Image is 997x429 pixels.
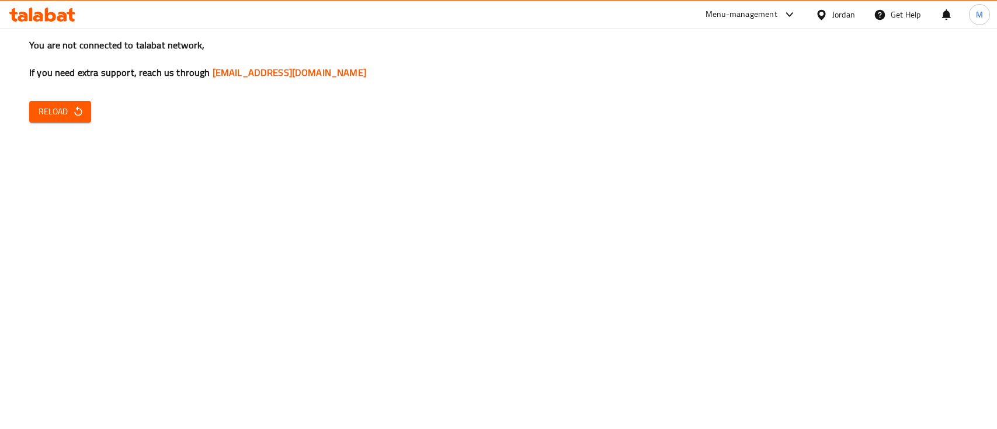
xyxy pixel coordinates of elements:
[213,64,366,81] a: [EMAIL_ADDRESS][DOMAIN_NAME]
[706,8,777,22] div: Menu-management
[976,8,983,21] span: M
[39,104,82,119] span: Reload
[832,8,855,21] div: Jordan
[29,39,968,79] h3: You are not connected to talabat network, If you need extra support, reach us through
[29,101,91,123] button: Reload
